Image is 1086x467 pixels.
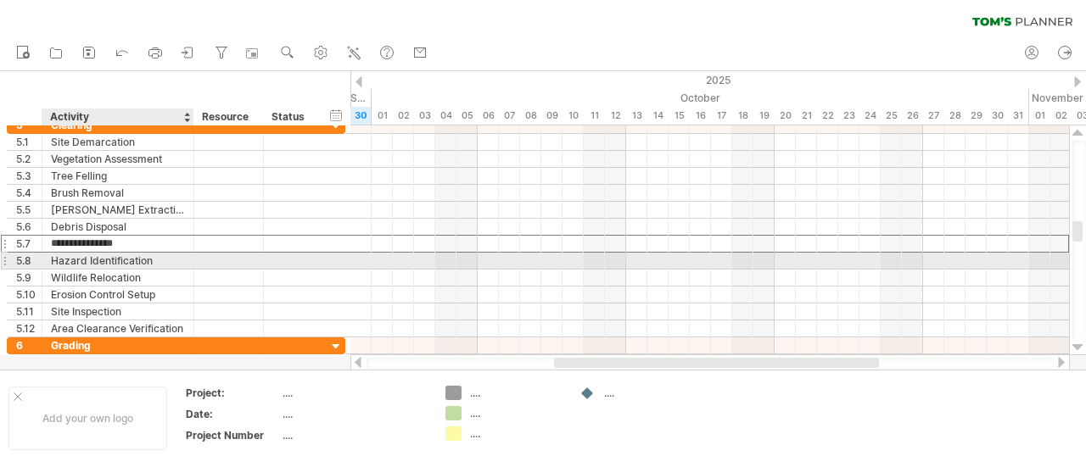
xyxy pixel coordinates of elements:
div: .... [283,386,425,400]
div: Project Number [186,428,279,442]
div: Sunday, 2 November 2025 [1050,107,1072,125]
div: .... [470,426,563,441]
div: Friday, 10 October 2025 [563,107,584,125]
div: Monday, 13 October 2025 [626,107,647,125]
div: Saturday, 25 October 2025 [881,107,902,125]
div: Tuesday, 30 September 2025 [350,107,372,125]
div: Sunday, 19 October 2025 [753,107,775,125]
div: Date: [186,407,279,421]
div: Friday, 24 October 2025 [859,107,881,125]
div: Monday, 20 October 2025 [775,107,796,125]
div: 5.9 [16,270,42,286]
div: Project: [186,386,279,400]
div: Thursday, 30 October 2025 [987,107,1008,125]
div: .... [283,407,425,421]
div: 6 [16,337,42,353]
div: .... [604,386,697,400]
div: .... [470,406,563,420]
div: Friday, 3 October 2025 [414,107,435,125]
div: Brush Removal [51,185,185,201]
div: Saturday, 18 October 2025 [732,107,753,125]
div: Site Survey Review [51,354,185,370]
div: Debris Disposal [51,219,185,235]
div: Wednesday, 8 October 2025 [520,107,541,125]
div: Resource [202,108,254,125]
div: [PERSON_NAME] Extraction [51,202,185,218]
div: Sunday, 5 October 2025 [456,107,478,125]
div: Saturday, 4 October 2025 [435,107,456,125]
div: Vegetation Assessment [51,151,185,167]
div: 5.1 [16,134,42,150]
div: Saturday, 1 November 2025 [1029,107,1050,125]
div: Friday, 31 October 2025 [1008,107,1029,125]
div: Saturday, 11 October 2025 [584,107,605,125]
div: Sunday, 12 October 2025 [605,107,626,125]
div: Site Demarcation [51,134,185,150]
div: Thursday, 9 October 2025 [541,107,563,125]
div: Thursday, 23 October 2025 [838,107,859,125]
div: Area Clearance Verification [51,320,185,336]
div: Add your own logo [8,386,167,450]
div: Thursday, 2 October 2025 [393,107,414,125]
div: Erosion Control Setup [51,286,185,303]
div: 5.5 [16,202,42,218]
div: 5.10 [16,286,42,303]
div: Wildlife Relocation [51,270,185,286]
div: Friday, 17 October 2025 [711,107,732,125]
div: Wednesday, 1 October 2025 [372,107,393,125]
div: 5.2 [16,151,42,167]
div: Wednesday, 22 October 2025 [817,107,838,125]
div: Site Inspection [51,303,185,320]
div: 6.1 [16,354,42,370]
div: Tuesday, 28 October 2025 [944,107,966,125]
div: 5.7 [16,236,42,252]
div: Status [271,108,309,125]
div: Monday, 27 October 2025 [923,107,944,125]
div: October 2025 [372,89,1029,107]
div: 5.11 [16,303,42,320]
div: Tuesday, 21 October 2025 [796,107,817,125]
div: Tuesday, 7 October 2025 [499,107,520,125]
div: Wednesday, 15 October 2025 [669,107,690,125]
div: Wednesday, 29 October 2025 [966,107,987,125]
div: 5.8 [16,253,42,269]
div: Hazard Identification [51,253,185,269]
div: 5.12 [16,320,42,336]
div: Grading [51,337,185,353]
div: 5.3 [16,168,42,184]
div: Monday, 6 October 2025 [478,107,499,125]
div: 5.4 [16,185,42,201]
div: Sunday, 26 October 2025 [902,107,923,125]
div: Thursday, 16 October 2025 [690,107,711,125]
div: Tuesday, 14 October 2025 [647,107,669,125]
div: .... [283,428,425,442]
div: Tree Felling [51,168,185,184]
div: .... [470,386,563,400]
div: 5.6 [16,219,42,235]
div: Activity [50,108,184,125]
